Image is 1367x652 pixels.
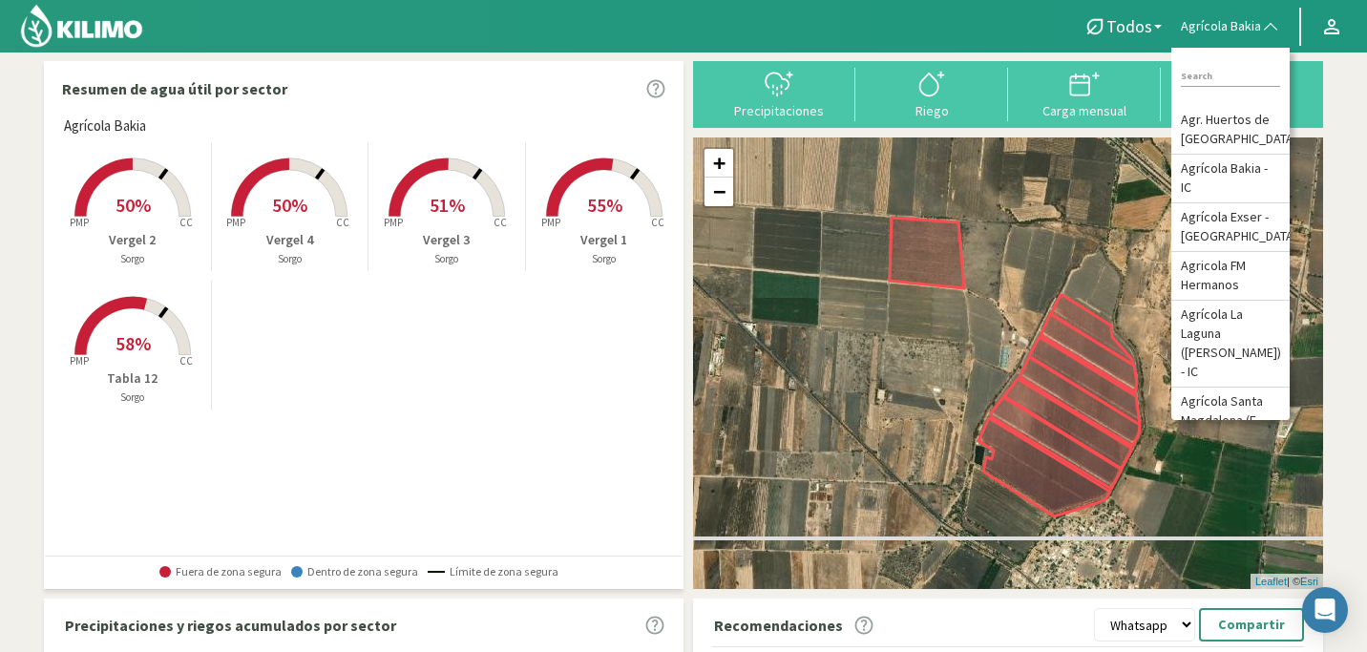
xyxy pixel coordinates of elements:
[368,230,525,250] p: Vergel 3
[179,354,193,368] tspan: CC
[526,230,683,250] p: Vergel 1
[1014,104,1155,117] div: Carga mensual
[116,331,151,355] span: 58%
[1171,155,1290,203] li: Agrícola Bakia - IC
[587,193,622,217] span: 55%
[1251,574,1323,590] div: | ©
[708,104,850,117] div: Precipitaciones
[705,178,733,206] a: Zoom out
[541,216,560,229] tspan: PMP
[226,216,245,229] tspan: PMP
[1171,203,1290,252] li: Agrícola Exser - [GEOGRAPHIC_DATA]
[19,3,144,49] img: Kilimo
[1300,576,1318,587] a: Esri
[70,354,89,368] tspan: PMP
[1106,16,1152,36] span: Todos
[1171,6,1290,48] button: Agrícola Bakia
[430,193,465,217] span: 51%
[54,389,211,406] p: Sorgo
[1199,608,1304,641] button: Compartir
[705,149,733,178] a: Zoom in
[1161,68,1314,118] button: Reportes
[1171,106,1290,155] li: Agr. Huertos de [GEOGRAPHIC_DATA]
[65,614,396,637] p: Precipitaciones y riegos acumulados por sector
[54,251,211,267] p: Sorgo
[1181,17,1261,36] span: Agrícola Bakia
[1255,576,1287,587] a: Leaflet
[70,216,89,229] tspan: PMP
[54,368,211,389] p: Tabla 12
[1302,587,1348,633] div: Open Intercom Messenger
[1218,614,1285,636] p: Compartir
[272,193,307,217] span: 50%
[703,68,855,118] button: Precipitaciones
[179,216,193,229] tspan: CC
[1171,388,1290,455] li: Agrícola Santa Magdalena (E. Ovalle) - IC
[1008,68,1161,118] button: Carga mensual
[54,230,211,250] p: Vergel 2
[116,193,151,217] span: 50%
[1171,301,1290,388] li: Agrícola La Laguna ([PERSON_NAME]) - IC
[526,251,683,267] p: Sorgo
[337,216,350,229] tspan: CC
[1167,104,1308,117] div: Reportes
[855,68,1008,118] button: Riego
[714,614,843,637] p: Recomendaciones
[651,216,664,229] tspan: CC
[64,116,146,137] span: Agrícola Bakia
[212,230,368,250] p: Vergel 4
[494,216,507,229] tspan: CC
[368,251,525,267] p: Sorgo
[62,77,287,100] p: Resumen de agua útil por sector
[861,104,1002,117] div: Riego
[1171,252,1290,301] li: Agricola FM Hermanos
[212,251,368,267] p: Sorgo
[159,565,282,578] span: Fuera de zona segura
[428,565,558,578] span: Límite de zona segura
[291,565,418,578] span: Dentro de zona segura
[384,216,403,229] tspan: PMP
